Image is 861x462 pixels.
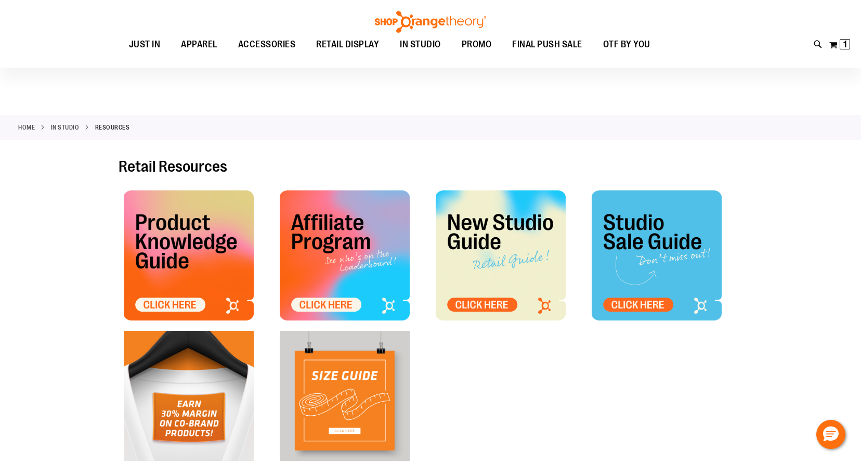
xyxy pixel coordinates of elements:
span: IN STUDIO [400,33,441,56]
img: OTF Affiliate Tile [280,190,410,320]
span: APPAREL [181,33,217,56]
span: 1 [843,39,847,49]
a: Home [18,123,35,132]
a: IN STUDIO [389,33,451,56]
span: ACCESSORIES [238,33,296,56]
span: OTF BY YOU [603,33,650,56]
a: APPAREL [171,33,228,57]
img: OTF - Studio Sale Tile [592,190,722,320]
span: PROMO [462,33,492,56]
a: PROMO [451,33,502,57]
a: OTF BY YOU [593,33,661,57]
img: OTF Tile - Co Brand Marketing [124,331,254,461]
a: ACCESSORIES [228,33,306,57]
a: RETAIL DISPLAY [306,33,389,57]
img: Shop Orangetheory [373,11,488,33]
span: FINAL PUSH SALE [512,33,582,56]
span: RETAIL DISPLAY [316,33,379,56]
a: IN STUDIO [51,123,80,132]
span: JUST IN [129,33,161,56]
h2: Retail Resources [119,158,742,175]
a: JUST IN [119,33,171,57]
strong: Resources [95,123,130,132]
button: Hello, have a question? Let’s chat. [816,420,845,449]
a: FINAL PUSH SALE [502,33,593,57]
